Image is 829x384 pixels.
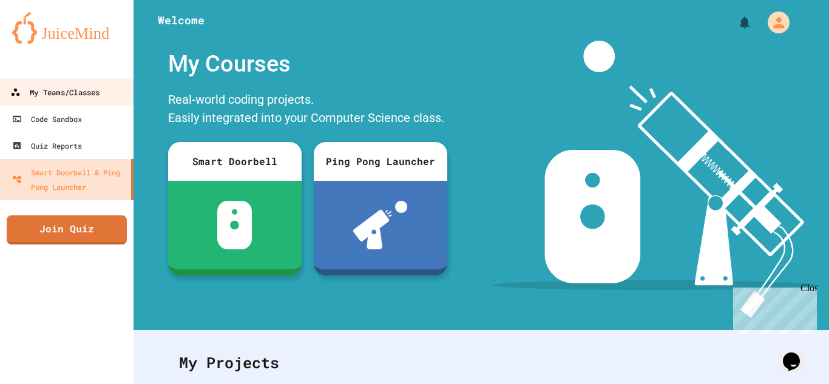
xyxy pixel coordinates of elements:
img: logo-orange.svg [12,12,121,44]
div: Smart Doorbell [168,142,302,181]
div: Ping Pong Launcher [314,142,447,181]
a: Join Quiz [7,215,127,244]
div: My Account [755,8,793,36]
img: banner-image-my-projects.png [492,41,817,318]
iframe: chat widget [778,335,817,372]
div: My Courses [162,41,453,87]
div: Chat with us now!Close [5,5,84,77]
div: Quiz Reports [12,138,82,153]
div: Smart Doorbell & Ping Pong Launcher [12,165,126,194]
div: Real-world coding projects. Easily integrated into your Computer Science class. [162,87,453,133]
img: ppl-with-ball.png [353,201,407,249]
div: My Notifications [715,12,755,33]
div: My Teams/Classes [10,85,100,100]
div: Code Sandbox [12,112,82,126]
iframe: chat widget [728,283,817,334]
img: sdb-white.svg [217,201,252,249]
